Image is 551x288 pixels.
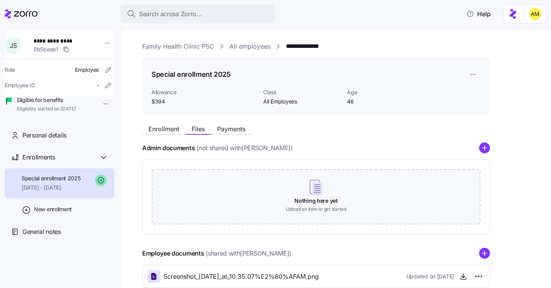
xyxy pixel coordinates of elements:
[192,126,205,132] span: Files
[34,205,72,213] span: New enrollment
[17,96,76,104] span: Eligible for benefits
[97,81,99,89] span: -
[139,9,202,19] span: Search across Zorro...
[196,143,293,153] span: (not shared with [PERSON_NAME] )
[217,126,245,132] span: Payments
[479,142,490,153] svg: add icon
[22,184,81,191] span: [DATE] - [DATE]
[17,106,76,112] span: Eligibility started on [DATE]
[22,227,61,237] span: General notes
[121,5,275,23] button: Search across Zorro...
[263,88,341,96] span: Class
[5,66,15,74] span: Role
[263,98,341,105] span: All Employees
[460,6,497,22] button: Help
[163,272,319,281] span: Screenshot_[DATE]_at_10.35.07%E2%80%AFAM.png
[75,66,99,74] span: Employee
[142,249,204,258] h4: Employee documents
[206,249,291,258] span: (shared with [PERSON_NAME] )
[347,88,425,96] span: Age
[22,174,81,182] span: Special enrollment 2025
[529,8,541,20] img: dfaaf2f2725e97d5ef9e82b99e83f4d7
[22,130,66,140] span: Personal details
[142,144,195,152] h4: Admin documents
[5,81,35,89] span: Employee ID
[466,9,491,19] span: Help
[230,42,270,51] a: All employees
[151,88,257,96] span: Allowance
[142,42,214,51] a: Family Health Clinic PSC
[151,98,257,105] span: $394
[148,126,179,132] span: Enrollment
[34,46,58,53] span: 8b5beeb1
[22,152,55,162] span: Enrollments
[10,42,17,49] span: J S
[406,273,454,280] span: Updated on [DATE]
[151,69,231,79] h1: Special enrollment 2025
[479,248,490,259] svg: add icon
[347,98,425,105] span: 46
